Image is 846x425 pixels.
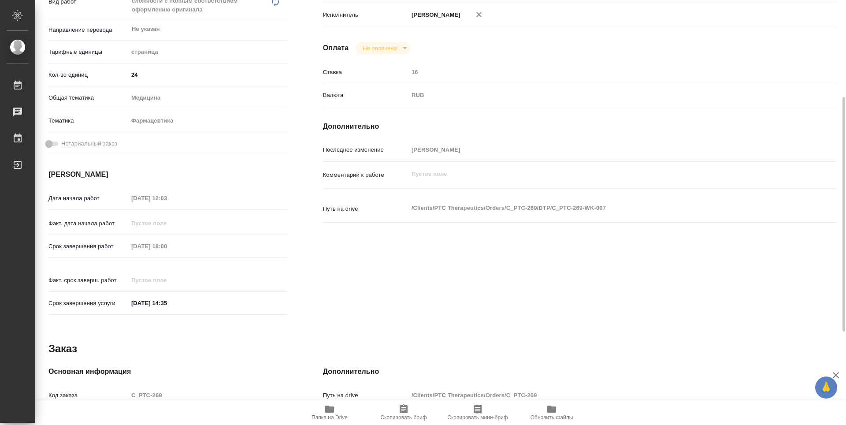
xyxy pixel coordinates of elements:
div: RUB [408,88,794,103]
span: Скопировать мини-бриф [447,414,508,421]
div: Не оплачена [356,42,410,54]
h4: Дополнительно [323,366,836,377]
textarea: /Clients/PTC Therapeutics/Orders/C_PTC-269/DTP/C_PTC-269-WK-007 [408,201,794,216]
span: Папка на Drive [312,414,348,421]
p: Код заказа [48,391,128,400]
input: Пустое поле [408,66,794,78]
div: Медицина [128,90,288,105]
p: Комментарий к работе [323,171,408,179]
h4: Основная информация [48,366,288,377]
p: Срок завершения услуги [48,299,128,308]
p: Валюта [323,91,408,100]
p: Срок завершения работ [48,242,128,251]
h4: [PERSON_NAME] [48,169,288,180]
button: Скопировать мини-бриф [441,400,515,425]
p: Тематика [48,116,128,125]
button: Обновить файлы [515,400,589,425]
div: Фармацевтика [128,113,288,128]
p: Общая тематика [48,93,128,102]
input: Пустое поле [408,143,794,156]
button: Удалить исполнителя [469,5,489,24]
button: Папка на Drive [293,400,367,425]
div: страница [128,45,288,60]
h4: Дополнительно [323,121,836,132]
p: Путь на drive [323,391,408,400]
h4: Оплата [323,43,349,53]
p: [PERSON_NAME] [408,11,460,19]
p: Путь на drive [323,205,408,213]
input: ✎ Введи что-нибудь [128,297,205,309]
p: Последнее изменение [323,145,408,154]
button: Не оплачена [360,45,399,52]
span: 🙏 [819,378,834,397]
p: Исполнитель [323,11,408,19]
h2: Заказ [48,342,77,356]
input: Пустое поле [128,274,205,287]
span: Обновить файлы [531,414,573,421]
input: Пустое поле [128,240,205,253]
p: Ставка [323,68,408,77]
p: Дата начала работ [48,194,128,203]
p: Направление перевода [48,26,128,34]
input: Пустое поле [408,389,794,402]
p: Кол-во единиц [48,71,128,79]
input: Пустое поле [128,192,205,205]
input: ✎ Введи что-нибудь [128,68,288,81]
p: Тарифные единицы [48,48,128,56]
button: 🙏 [815,377,837,399]
input: Пустое поле [128,217,205,230]
p: Факт. срок заверш. работ [48,276,128,285]
span: Нотариальный заказ [61,139,117,148]
span: Скопировать бриф [380,414,427,421]
input: Пустое поле [128,389,288,402]
p: Факт. дата начала работ [48,219,128,228]
button: Скопировать бриф [367,400,441,425]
